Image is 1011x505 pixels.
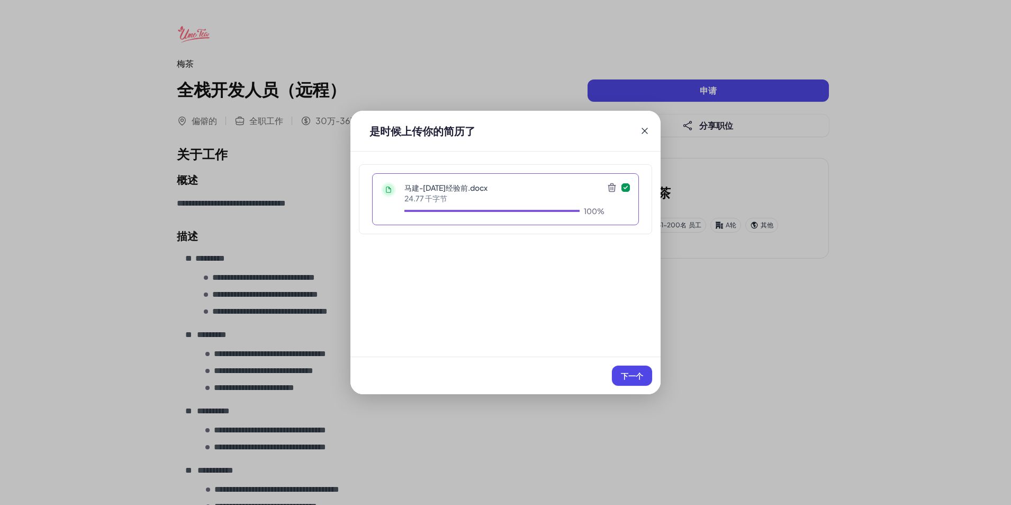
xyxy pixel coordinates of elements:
font: 下一个 [621,371,643,380]
font: 是时候上传你的简历了 [369,124,475,137]
font: 24.77 千字节 [404,193,447,203]
font: 马建-[DATE]经验前.docx [404,183,488,192]
font: 100% [584,206,604,216]
button: 下一个 [612,366,652,386]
